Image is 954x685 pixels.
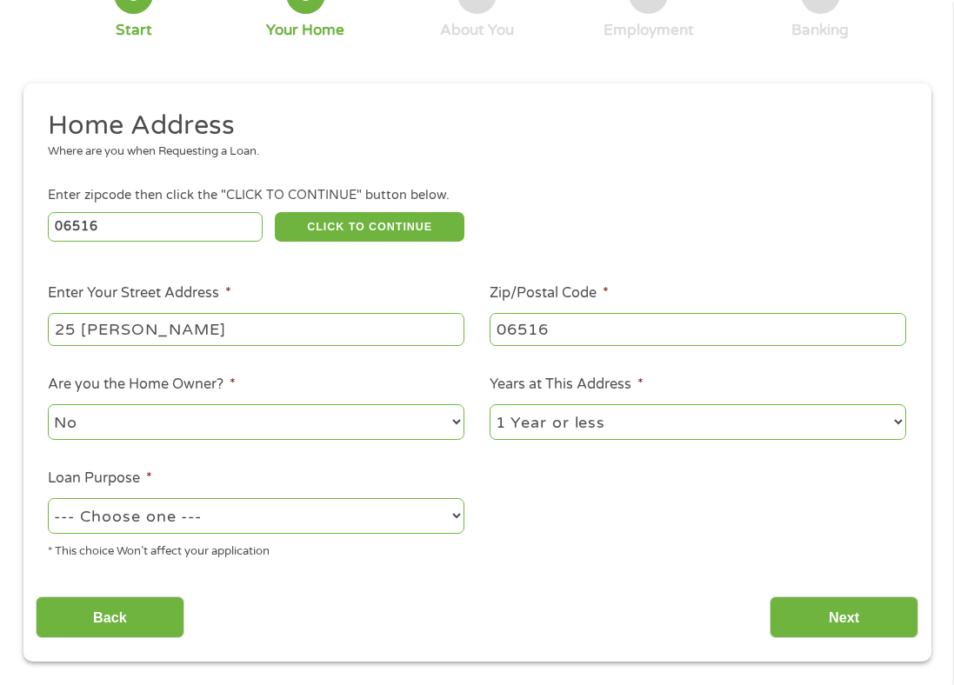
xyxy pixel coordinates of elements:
input: 1 Main Street [48,313,464,346]
h2: Home Address [48,109,893,143]
div: Your Home [266,21,344,40]
div: * This choice Won’t affect your application [48,536,464,560]
input: Next [770,596,918,639]
div: Enter zipcode then click the "CLICK TO CONTINUE" button below. [48,186,905,205]
label: Years at This Address [490,376,644,394]
label: Are you the Home Owner? [48,376,236,394]
div: Banking [791,21,849,40]
div: About You [440,21,514,40]
label: Loan Purpose [48,469,152,488]
div: Where are you when Requesting a Loan. [48,143,893,161]
input: Back [36,596,184,639]
div: Employment [604,21,694,40]
input: Enter Zipcode (e.g 01510) [48,212,263,242]
div: Start [116,21,152,40]
label: Zip/Postal Code [490,284,609,303]
label: Enter Your Street Address [48,284,231,303]
button: CLICK TO CONTINUE [275,212,464,242]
